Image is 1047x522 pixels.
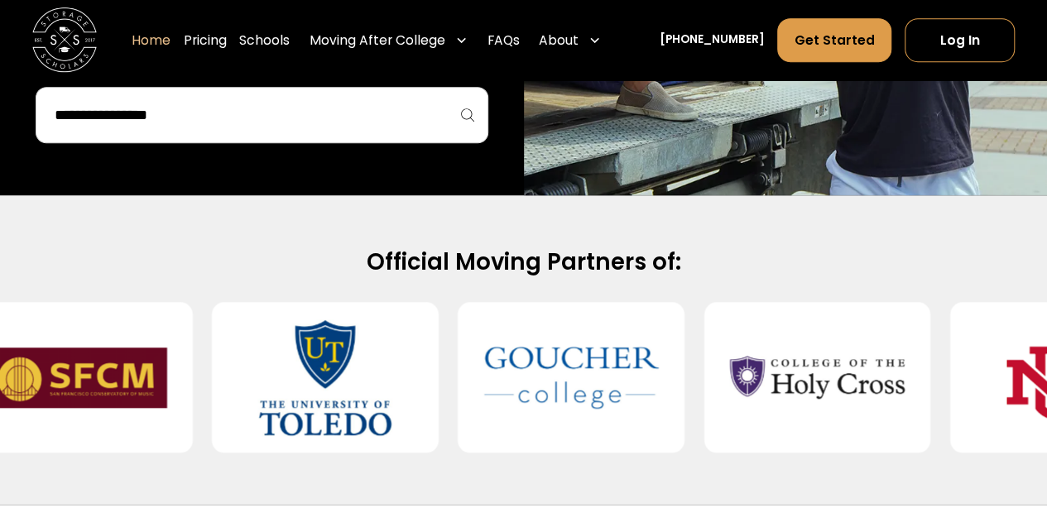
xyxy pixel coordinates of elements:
[905,18,1015,62] a: Log In
[660,32,765,50] a: [PHONE_NUMBER]
[310,31,445,50] div: Moving After College
[730,315,905,440] img: College of the Holy Cross
[777,18,891,62] a: Get Started
[52,247,995,277] h2: Official Moving Partners of:
[484,315,659,440] img: Goucher College
[487,18,520,64] a: FAQs
[303,18,474,64] div: Moving After College
[239,18,290,64] a: Schools
[238,315,413,440] img: University of Toledo
[132,18,170,64] a: Home
[532,18,608,64] div: About
[32,8,97,73] img: Storage Scholars main logo
[184,18,227,64] a: Pricing
[539,31,579,50] div: About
